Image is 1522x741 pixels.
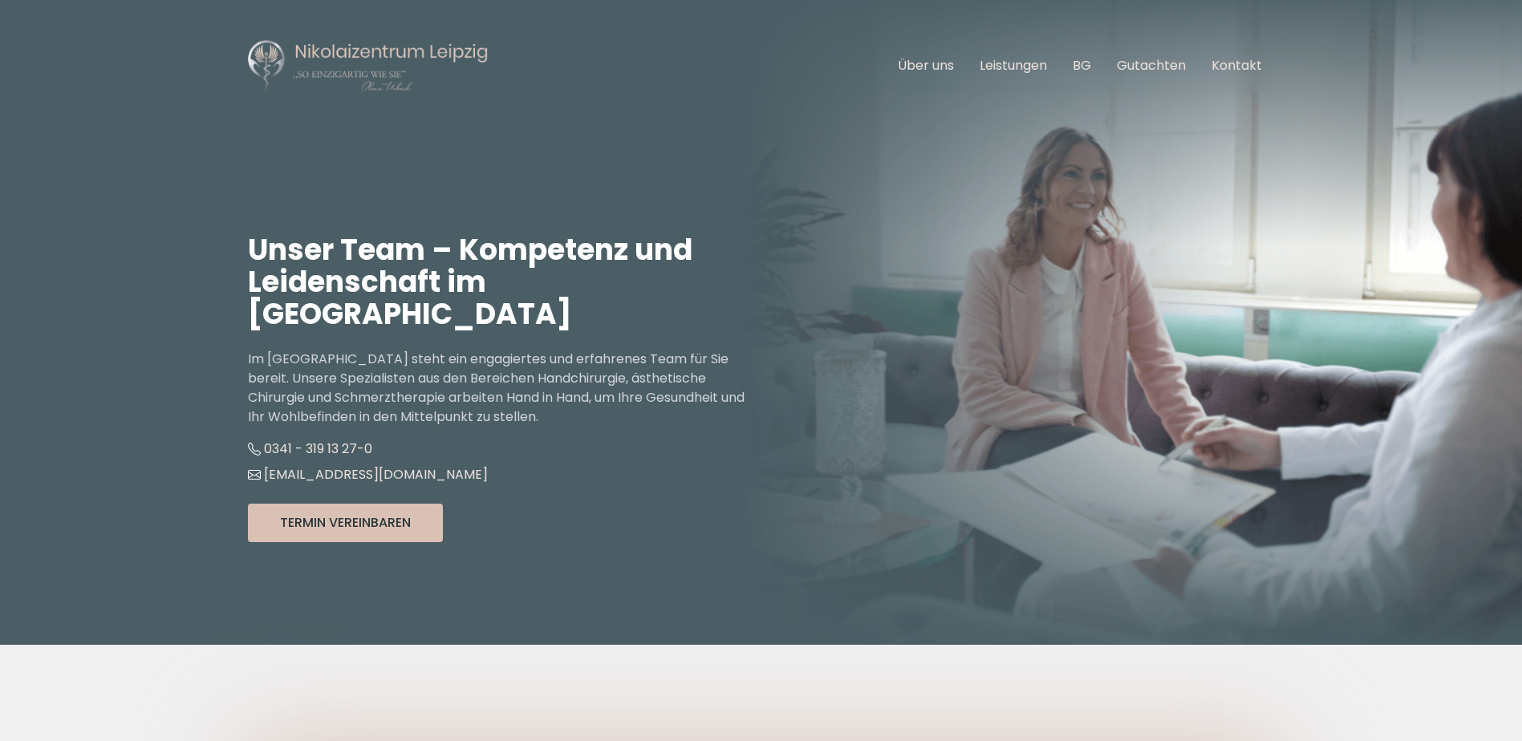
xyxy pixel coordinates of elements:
a: 0341 - 319 13 27-0 [248,439,372,458]
h1: Unser Team – Kompetenz und Leidenschaft im [GEOGRAPHIC_DATA] [248,234,761,330]
a: [EMAIL_ADDRESS][DOMAIN_NAME] [248,465,488,484]
a: BG [1073,56,1091,75]
a: Leistungen [980,56,1047,75]
a: Gutachten [1117,56,1186,75]
p: Im [GEOGRAPHIC_DATA] steht ein engagiertes und erfahrenes Team für Sie bereit. Unsere Spezialiste... [248,350,761,427]
button: Termin Vereinbaren [248,504,443,542]
a: Über uns [898,56,954,75]
img: Nikolaizentrum Leipzig Logo [248,38,489,93]
a: Kontakt [1212,56,1262,75]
